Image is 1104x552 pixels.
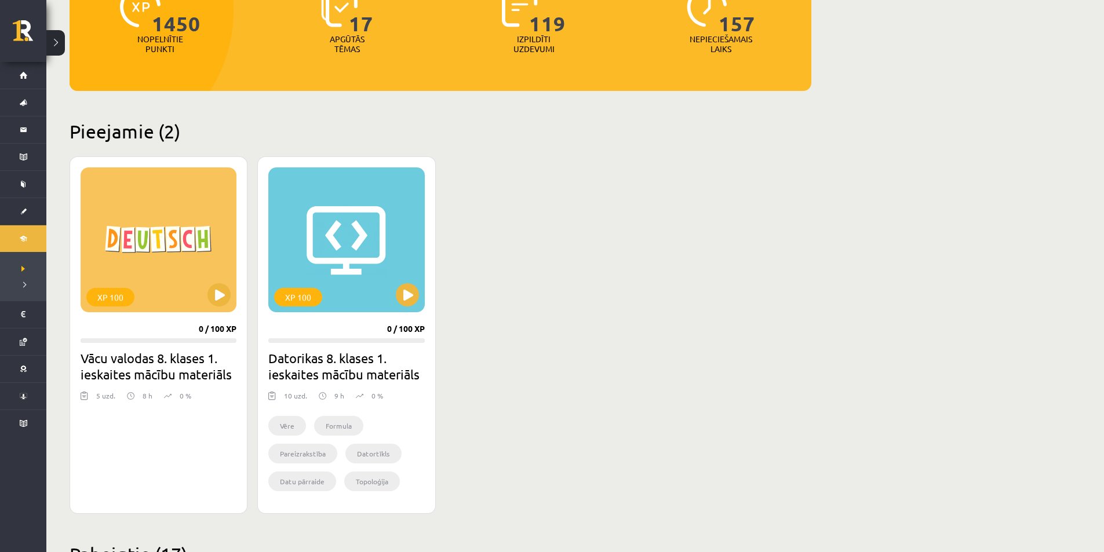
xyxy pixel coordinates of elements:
[70,120,811,142] h2: Pieejamie (2)
[268,471,336,491] li: Datu pārraide
[371,390,383,401] p: 0 %
[268,416,306,436] li: Vēre
[268,350,424,382] h2: Datorikas 8. klases 1. ieskaites mācību materiāls
[690,34,752,54] p: Nepieciešamais laiks
[137,34,183,54] p: Nopelnītie punkti
[274,288,322,306] div: XP 100
[325,34,370,54] p: Apgūtās tēmas
[284,390,307,408] div: 10 uzd.
[180,390,191,401] p: 0 %
[511,34,556,54] p: Izpildīti uzdevumi
[86,288,134,306] div: XP 100
[334,390,344,401] p: 9 h
[314,416,363,436] li: Formula
[345,444,402,463] li: Datortīkls
[268,444,337,463] li: Pareizrakstība
[96,390,115,408] div: 5 uzd.
[344,471,400,491] li: Topoloģija
[81,350,236,382] h2: Vācu valodas 8. klases 1. ieskaites mācību materiāls
[143,390,152,401] p: 8 h
[13,20,46,49] a: Rīgas 1. Tālmācības vidusskola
